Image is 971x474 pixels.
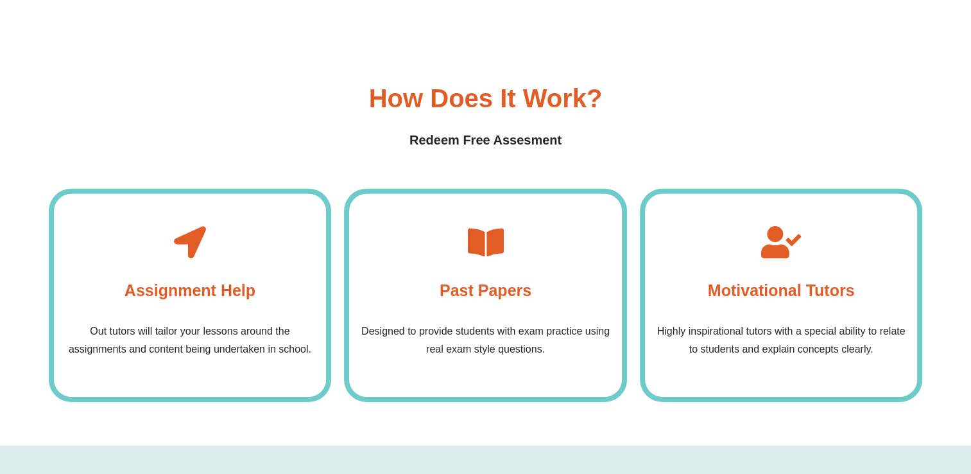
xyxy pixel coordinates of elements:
h4: Past Papers [440,277,531,303]
iframe: Chat Widget [757,329,971,474]
h3: How Does it Work? [369,85,603,111]
p: Designed to provide students with exam practice using real exam style questions. [356,322,615,358]
p: Highly inspirational tutors with a special ability to relate to students and explain concepts cle... [651,322,911,358]
p: Out tutors will tailor your lessons around the assignments and content being undertaken in school. [60,322,320,358]
h4: Redeem Free Assesment [49,130,923,150]
h4: Assignment Help [125,277,255,303]
h4: Motivational Tutors [708,277,855,303]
